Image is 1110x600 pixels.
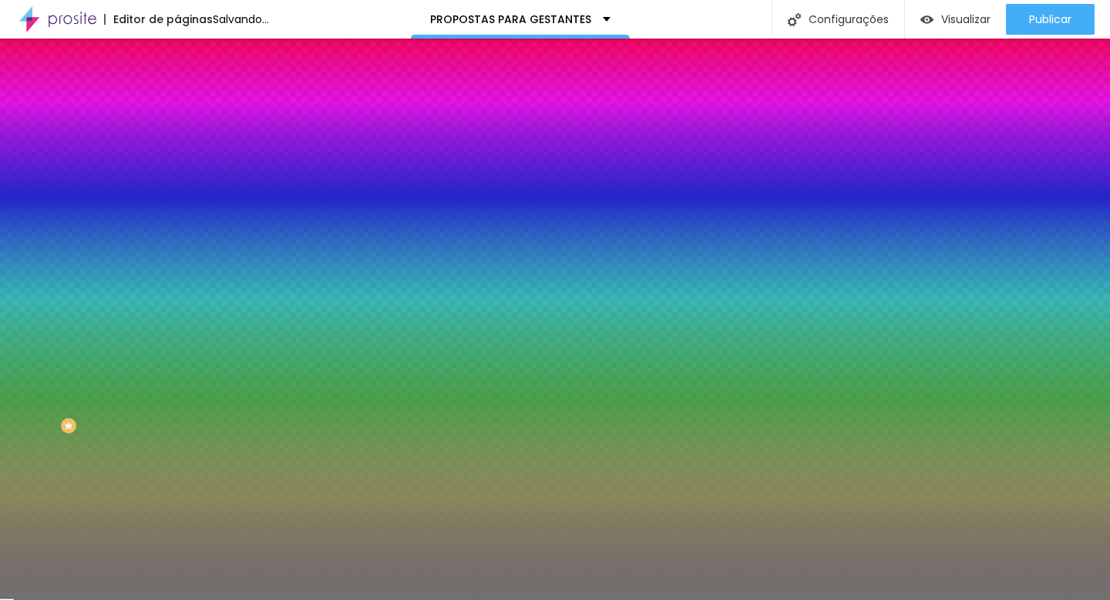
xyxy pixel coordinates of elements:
[941,13,991,25] span: Visualizar
[905,4,1006,35] button: Visualizar
[213,14,269,25] div: Salvando...
[1006,4,1095,35] button: Publicar
[788,13,801,26] img: Icone
[104,14,213,25] div: Editor de páginas
[1029,13,1071,25] span: Publicar
[920,13,933,26] img: view-1.svg
[430,14,591,25] p: PROPOSTAS PARA GESTANTES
